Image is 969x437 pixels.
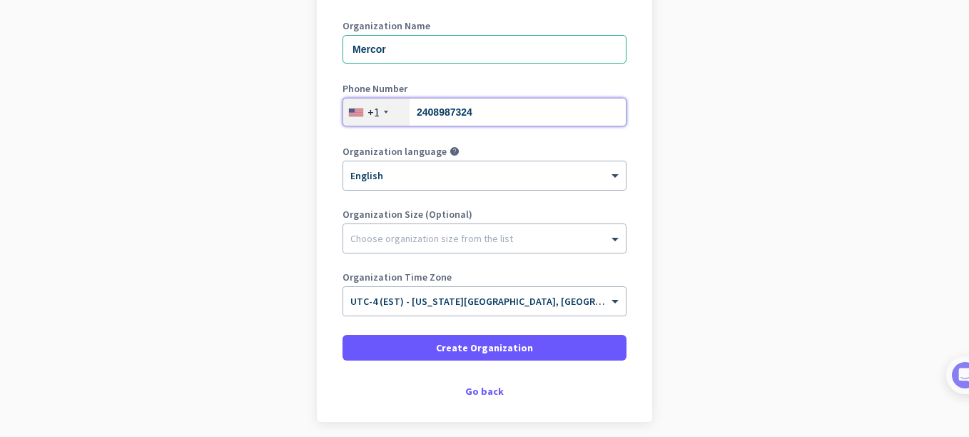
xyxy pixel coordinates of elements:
i: help [450,146,460,156]
div: +1 [367,105,380,119]
label: Phone Number [343,84,626,94]
div: Go back [343,386,626,396]
span: Create Organization [436,341,533,355]
label: Organization Time Zone [343,272,626,282]
input: What is the name of your organization? [343,35,626,64]
input: 201-555-0123 [343,98,626,126]
label: Organization Name [343,21,626,31]
button: Create Organization [343,335,626,361]
label: Organization language [343,146,447,156]
label: Organization Size (Optional) [343,209,626,219]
